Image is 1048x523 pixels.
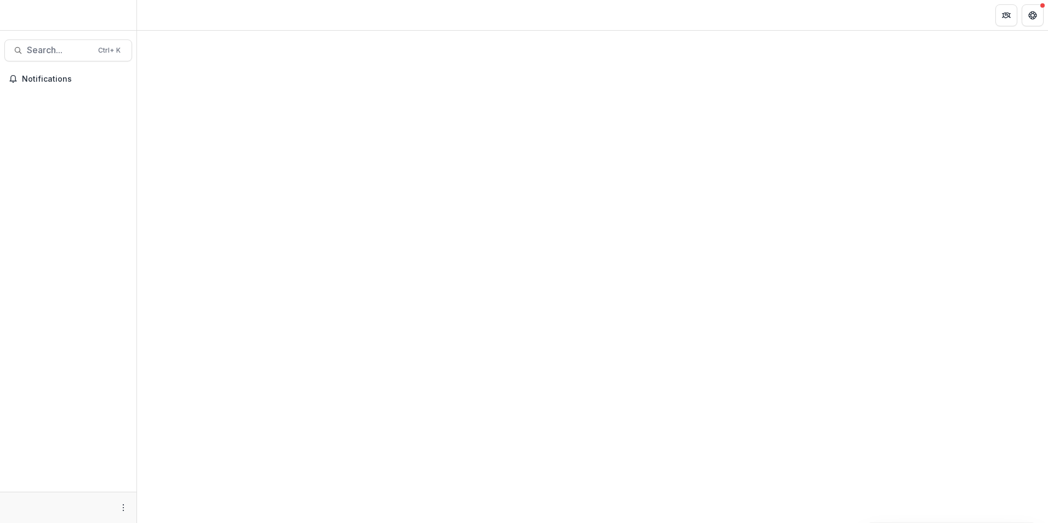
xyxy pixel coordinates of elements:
button: Notifications [4,70,132,88]
button: Partners [995,4,1017,26]
button: More [117,501,130,514]
button: Search... [4,39,132,61]
span: Notifications [22,75,128,84]
nav: breadcrumb [141,7,188,23]
button: Get Help [1022,4,1044,26]
div: Ctrl + K [96,44,123,56]
span: Search... [27,45,92,55]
